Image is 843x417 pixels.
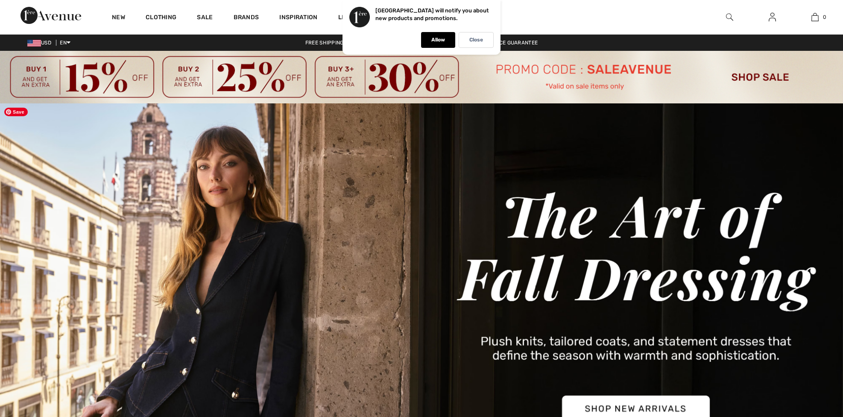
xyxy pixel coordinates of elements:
img: search the website [726,12,733,22]
a: Sign In [762,12,783,23]
img: 1ère Avenue [20,7,81,24]
span: EN [60,40,70,46]
p: Close [469,37,483,43]
a: Free shipping on orders over $99 [299,40,407,46]
img: My Info [769,12,776,22]
span: USD [27,40,55,46]
a: Clothing [146,14,176,23]
a: Lowest Price Guarantee [462,40,545,46]
a: 0 [794,12,836,22]
img: US Dollar [27,40,41,47]
span: Save [4,108,28,116]
a: Brands [234,14,259,23]
span: Inspiration [279,14,317,23]
span: 0 [823,13,826,21]
a: Live [338,13,351,22]
a: Sale [197,14,213,23]
p: [GEOGRAPHIC_DATA] will notify you about new products and promotions. [375,7,489,21]
p: Allow [431,37,445,43]
a: New [112,14,125,23]
img: My Bag [811,12,819,22]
